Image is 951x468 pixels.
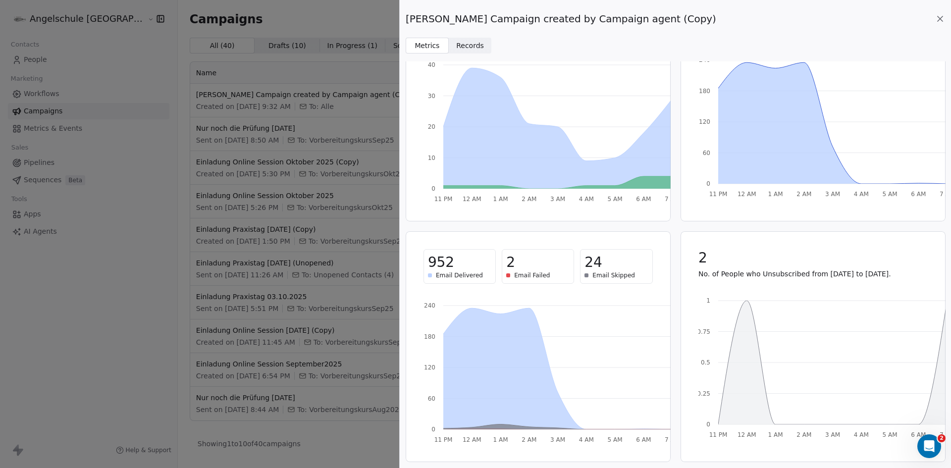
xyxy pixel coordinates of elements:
[697,390,710,397] tspan: 0.25
[698,269,928,279] p: No. of People who Unsubscribed from [DATE] to [DATE].
[882,431,897,438] tspan: 5 AM
[550,436,565,443] tspan: 3 AM
[428,61,435,68] tspan: 40
[911,431,926,438] tspan: 6 AM
[434,436,453,443] tspan: 11 PM
[607,436,622,443] tspan: 5 AM
[463,436,481,443] tspan: 12 AM
[709,191,727,198] tspan: 11 PM
[431,426,435,433] tspan: 0
[882,191,897,198] tspan: 5 AM
[702,150,710,156] tspan: 60
[434,196,453,203] tspan: 11 PM
[699,118,710,125] tspan: 120
[825,191,840,198] tspan: 3 AM
[853,191,868,198] tspan: 4 AM
[709,431,727,438] tspan: 11 PM
[550,196,565,203] tspan: 3 AM
[706,180,710,187] tspan: 0
[698,249,707,267] span: 2
[522,196,536,203] tspan: 2 AM
[424,333,435,340] tspan: 180
[700,359,710,366] tspan: 0.5
[737,431,756,438] tspan: 12 AM
[699,56,710,63] tspan: 240
[737,191,756,198] tspan: 12 AM
[428,155,435,161] tspan: 10
[796,191,811,198] tspan: 2 AM
[436,271,483,279] span: Email Delivered
[665,436,680,443] tspan: 7 AM
[636,196,651,203] tspan: 6 AM
[584,254,602,271] span: 24
[424,364,435,371] tspan: 120
[406,12,716,26] span: [PERSON_NAME] Campaign created by Campaign agent (Copy)
[579,196,594,203] tspan: 4 AM
[768,191,783,198] tspan: 1 AM
[917,434,941,458] iframe: Intercom live chat
[428,254,454,271] span: 952
[514,271,550,279] span: Email Failed
[456,41,484,51] span: Records
[938,434,946,442] span: 2
[911,191,926,198] tspan: 6 AM
[506,254,515,271] span: 2
[522,436,536,443] tspan: 2 AM
[665,196,680,203] tspan: 7 AM
[428,123,435,130] tspan: 20
[431,185,435,192] tspan: 0
[428,93,435,100] tspan: 30
[768,431,783,438] tspan: 1 AM
[825,431,840,438] tspan: 3 AM
[706,421,710,428] tspan: 0
[697,328,710,335] tspan: 0.75
[796,431,811,438] tspan: 2 AM
[699,88,710,95] tspan: 180
[424,302,435,309] tspan: 240
[592,271,635,279] span: Email Skipped
[493,436,508,443] tspan: 1 AM
[428,395,435,402] tspan: 60
[463,196,481,203] tspan: 12 AM
[607,196,622,203] tspan: 5 AM
[706,297,710,304] tspan: 1
[493,196,508,203] tspan: 1 AM
[636,436,651,443] tspan: 6 AM
[853,431,868,438] tspan: 4 AM
[579,436,594,443] tspan: 4 AM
